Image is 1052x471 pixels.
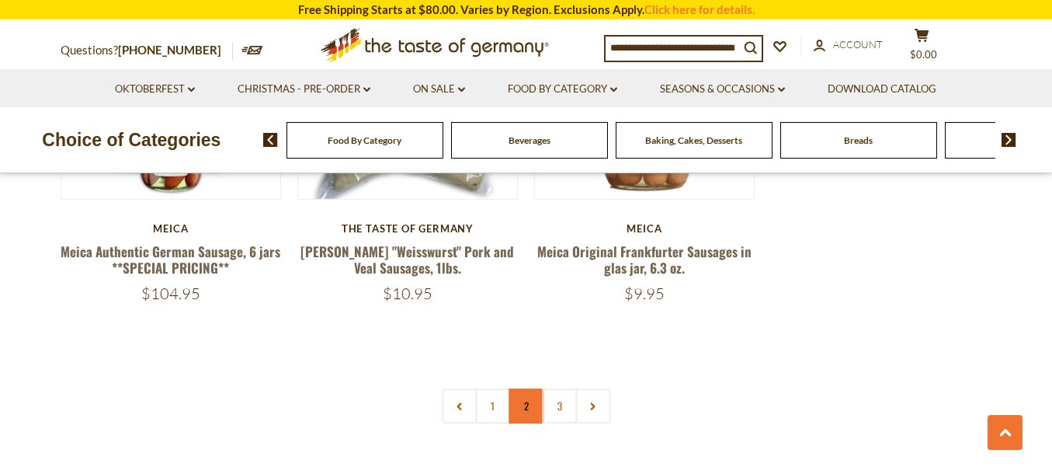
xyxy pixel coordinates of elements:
a: [PERSON_NAME] "Weisswurst" Pork and Veal Sausages, 1lbs. [300,242,514,277]
a: Breads [844,134,873,146]
a: Click here for details. [644,2,755,16]
a: Seasons & Occasions [660,81,785,98]
a: 3 [542,389,577,424]
span: $9.95 [624,284,665,303]
span: $104.95 [141,284,200,303]
a: Food By Category [508,81,617,98]
span: $10.95 [383,284,432,303]
a: Download Catalog [828,81,936,98]
button: $0.00 [899,28,946,67]
a: Account [814,37,883,54]
img: next arrow [1002,133,1016,147]
p: Questions? [61,40,233,61]
a: Christmas - PRE-ORDER [238,81,370,98]
div: Meica [534,222,755,235]
a: Baking, Cakes, Desserts [645,134,742,146]
span: Account [833,38,883,51]
div: Meica [61,222,282,235]
a: Food By Category [328,134,401,146]
a: 2 [509,389,543,424]
a: 1 [475,389,510,424]
div: The Taste of Germany [297,222,519,235]
a: Meica Authentic German Sausage, 6 jars **SPECIAL PRICING** [61,242,280,277]
a: On Sale [413,81,465,98]
span: $0.00 [910,48,937,61]
img: previous arrow [263,133,278,147]
a: Oktoberfest [115,81,195,98]
a: [PHONE_NUMBER] [118,43,221,57]
a: Beverages [509,134,550,146]
a: Meica Original Frankfurter Sausages in glas jar, 6.3 oz. [537,242,752,277]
